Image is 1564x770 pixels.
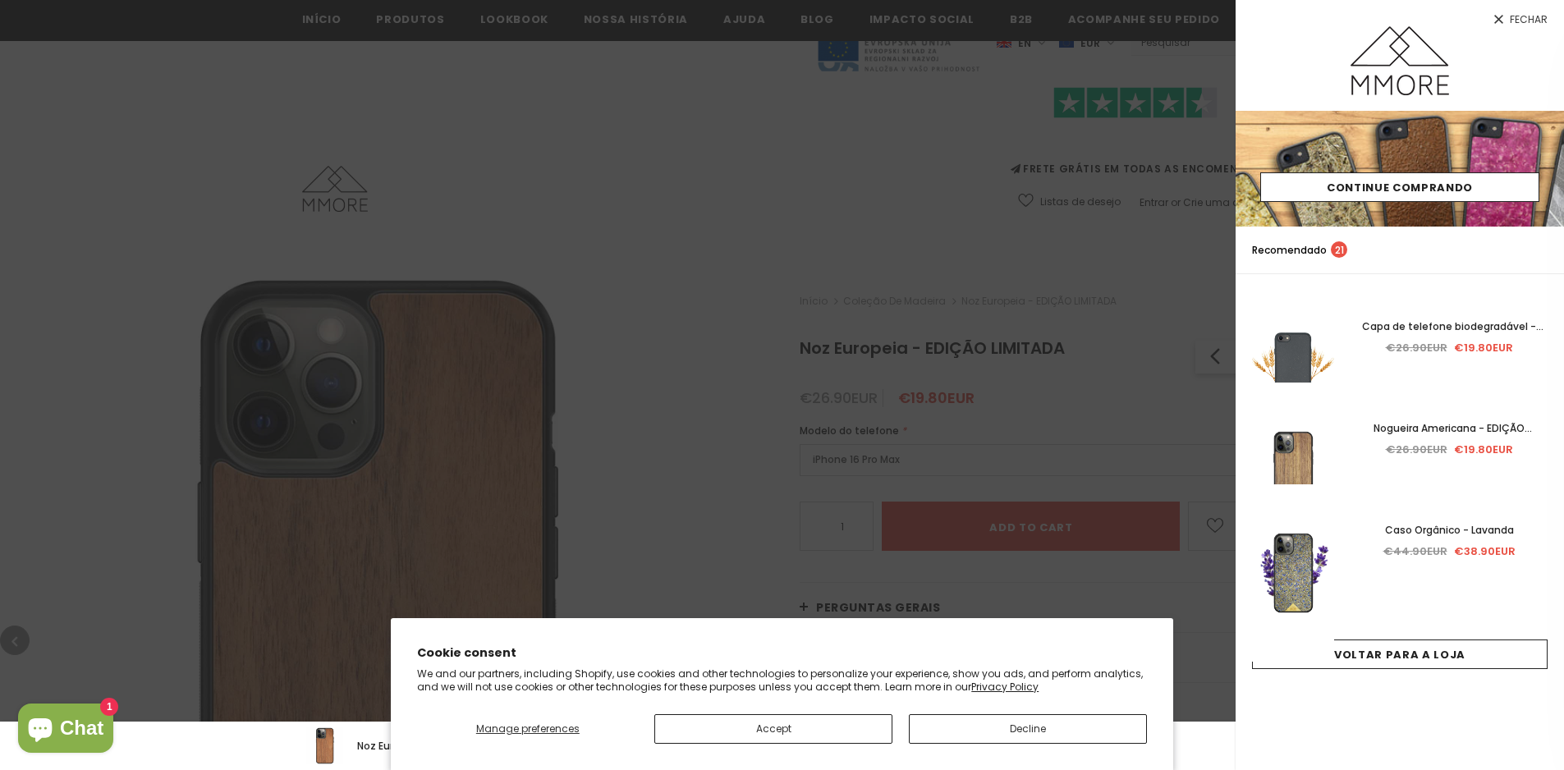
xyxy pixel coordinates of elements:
[417,714,638,744] button: Manage preferences
[1383,543,1447,559] span: €44.90EUR
[1351,419,1548,438] a: Nogueira Americana - EDIÇÃO LIMITADA
[1386,340,1447,355] span: €26.90EUR
[1386,442,1447,457] span: €26.90EUR
[13,704,118,757] inbox-online-store-chat: Shopify online store chat
[1252,639,1548,669] a: Voltar para a loja
[1252,241,1347,259] p: Recomendado
[1260,172,1539,202] a: Continue comprando
[654,714,892,744] button: Accept
[1510,15,1548,25] span: Fechar
[1362,319,1543,351] span: Capa de telefone biodegradável - Preto
[1454,442,1513,457] span: €19.80EUR
[1531,242,1548,259] a: search
[1374,421,1532,453] span: Nogueira Americana - EDIÇÃO LIMITADA
[476,722,580,736] span: Manage preferences
[1454,543,1516,559] span: €38.90EUR
[1454,340,1513,355] span: €19.80EUR
[417,644,1147,662] h2: Cookie consent
[417,667,1147,693] p: We and our partners, including Shopify, use cookies and other technologies to personalize your ex...
[357,739,517,753] span: Noz Europeia - EDIÇÃO LIMITADA
[1385,523,1514,537] span: Caso Orgânico - Lavanda
[909,714,1147,744] button: Decline
[1351,318,1548,336] a: Capa de telefone biodegradável - Preto
[1331,241,1347,258] span: 21
[971,680,1039,694] a: Privacy Policy
[1351,521,1548,539] a: Caso Orgânico - Lavanda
